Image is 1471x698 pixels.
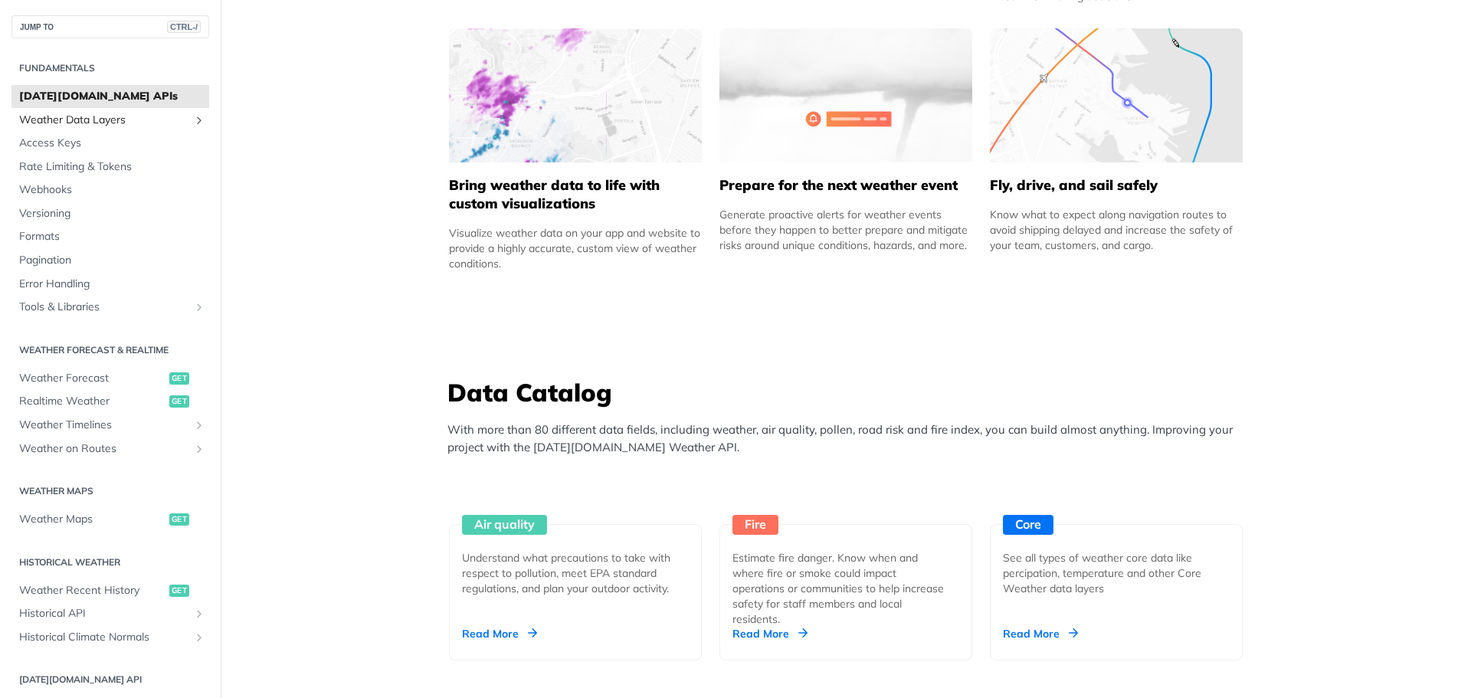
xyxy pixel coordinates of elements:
a: Webhooks [11,179,209,202]
a: Weather Forecastget [11,367,209,390]
div: Read More [462,626,537,641]
a: Weather on RoutesShow subpages for Weather on Routes [11,437,209,460]
div: Understand what precautions to take with respect to pollution, meet EPA standard regulations, and... [462,550,677,596]
div: Read More [732,626,808,641]
a: Weather Data LayersShow subpages for Weather Data Layers [11,109,209,132]
div: See all types of weather core data like percipation, temperature and other Core Weather data layers [1003,550,1217,596]
a: Rate Limiting & Tokens [11,156,209,179]
a: Weather Recent Historyget [11,579,209,602]
a: Tools & LibrariesShow subpages for Tools & Libraries [11,296,209,319]
p: With more than 80 different data fields, including weather, air quality, pollen, road risk and fi... [447,421,1252,456]
a: Weather TimelinesShow subpages for Weather Timelines [11,414,209,437]
a: Access Keys [11,132,209,155]
a: Formats [11,225,209,248]
span: Weather on Routes [19,441,189,457]
h3: Data Catalog [447,375,1252,409]
button: JUMP TOCTRL-/ [11,15,209,38]
img: 994b3d6-mask-group-32x.svg [990,28,1243,162]
div: Know what to expect along navigation routes to avoid shipping delayed and increase the safety of ... [990,207,1243,253]
a: Fire Estimate fire danger. Know when and where fire or smoke could impact operations or communiti... [713,467,978,660]
button: Show subpages for Weather on Routes [193,443,205,455]
a: Air quality Understand what precautions to take with respect to pollution, meet EPA standard regu... [443,467,708,660]
span: get [169,372,189,385]
span: get [169,513,189,526]
div: Fire [732,515,778,535]
button: Show subpages for Tools & Libraries [193,301,205,313]
a: Historical APIShow subpages for Historical API [11,602,209,625]
span: CTRL-/ [167,21,201,33]
img: 4463876-group-4982x.svg [449,28,702,162]
button: Show subpages for Historical Climate Normals [193,631,205,644]
span: Historical Climate Normals [19,630,189,645]
a: Core See all types of weather core data like percipation, temperature and other Core Weather data... [984,467,1249,660]
a: Weather Mapsget [11,508,209,531]
button: Show subpages for Weather Timelines [193,419,205,431]
button: Show subpages for Weather Data Layers [193,114,205,126]
span: Versioning [19,206,205,221]
h5: Fly, drive, and sail safely [990,176,1243,195]
div: Core [1003,515,1053,535]
h5: Bring weather data to life with custom visualizations [449,176,702,213]
img: 2c0a313-group-496-12x.svg [719,28,972,162]
div: Read More [1003,626,1078,641]
h2: Weather Forecast & realtime [11,343,209,357]
span: Weather Data Layers [19,113,189,128]
div: Generate proactive alerts for weather events before they happen to better prepare and mitigate ri... [719,207,972,253]
h2: [DATE][DOMAIN_NAME] API [11,673,209,687]
a: Pagination [11,249,209,272]
h5: Prepare for the next weather event [719,176,972,195]
a: [DATE][DOMAIN_NAME] APIs [11,85,209,108]
span: Rate Limiting & Tokens [19,159,205,175]
span: Webhooks [19,182,205,198]
h2: Weather Maps [11,484,209,498]
a: Error Handling [11,273,209,296]
button: Show subpages for Historical API [193,608,205,620]
span: Weather Timelines [19,418,189,433]
a: Historical Climate NormalsShow subpages for Historical Climate Normals [11,626,209,649]
span: Tools & Libraries [19,300,189,315]
span: get [169,395,189,408]
h2: Historical Weather [11,555,209,569]
span: Formats [19,229,205,244]
a: Versioning [11,202,209,225]
span: Weather Recent History [19,583,165,598]
span: Historical API [19,606,189,621]
span: get [169,585,189,597]
div: Air quality [462,515,547,535]
span: Weather Maps [19,512,165,527]
div: Visualize weather data on your app and website to provide a highly accurate, custom view of weath... [449,225,702,271]
span: Weather Forecast [19,371,165,386]
span: [DATE][DOMAIN_NAME] APIs [19,89,205,104]
span: Access Keys [19,136,205,151]
span: Realtime Weather [19,394,165,409]
div: Estimate fire danger. Know when and where fire or smoke could impact operations or communities to... [732,550,947,627]
span: Pagination [19,253,205,268]
a: Realtime Weatherget [11,390,209,413]
h2: Fundamentals [11,61,209,75]
span: Error Handling [19,277,205,292]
